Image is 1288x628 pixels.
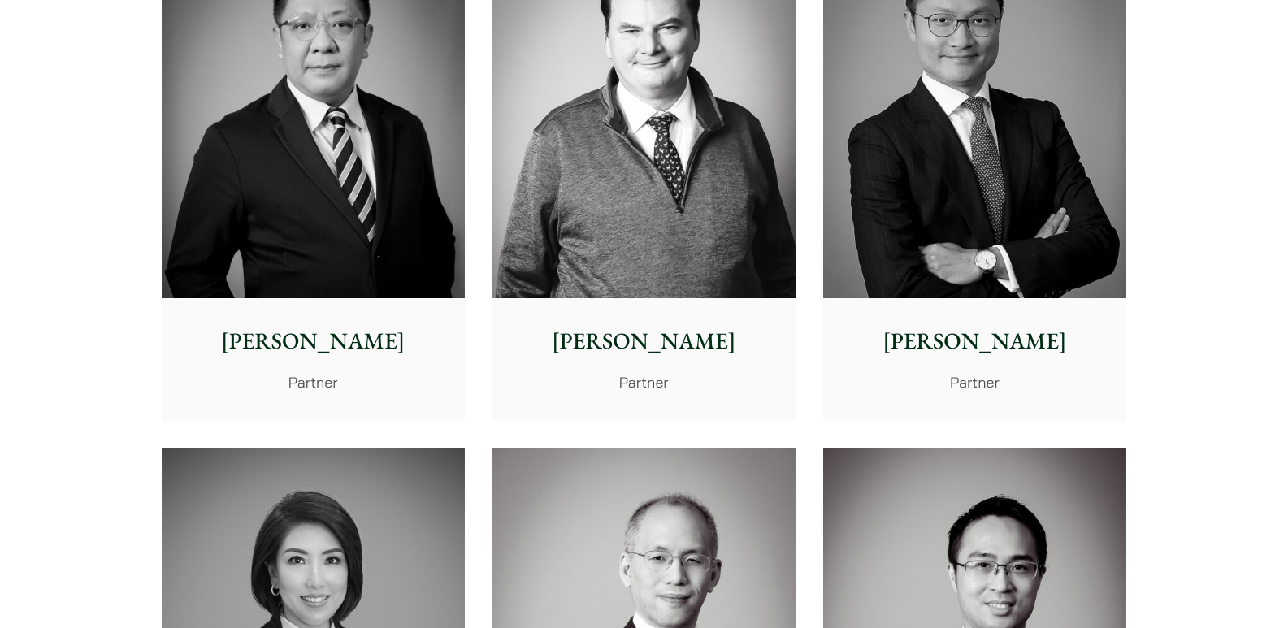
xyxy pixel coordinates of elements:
p: [PERSON_NAME] [505,324,783,358]
p: [PERSON_NAME] [836,324,1113,358]
p: Partner [836,371,1113,393]
p: [PERSON_NAME] [175,324,452,358]
p: Partner [505,371,783,393]
p: Partner [175,371,452,393]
